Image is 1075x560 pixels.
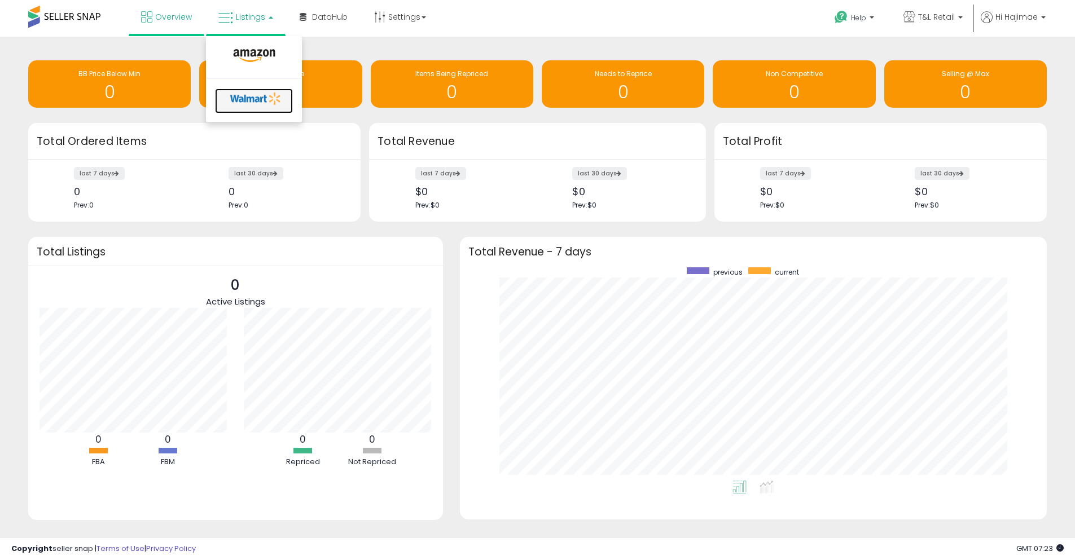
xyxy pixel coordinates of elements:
div: FBM [134,457,202,468]
a: BB Price Below Min 0 [28,60,191,108]
div: $0 [415,186,529,197]
label: last 30 days [229,167,283,180]
strong: Copyright [11,543,52,554]
h3: Total Revenue [378,134,697,149]
h1: 0 [34,83,185,102]
a: Items Being Repriced 0 [371,60,533,108]
span: current [775,267,799,277]
i: Get Help [834,10,848,24]
span: Active Listings [206,296,265,307]
span: T&L Retail [918,11,955,23]
span: Prev: 0 [74,200,94,210]
span: Listings [236,11,265,23]
a: Inventory Age 0 [199,60,362,108]
span: Overview [155,11,192,23]
h1: 0 [205,83,356,102]
a: Non Competitive 0 [713,60,875,108]
label: last 7 days [74,167,125,180]
a: Privacy Policy [146,543,196,554]
label: last 30 days [572,167,627,180]
span: Prev: $0 [572,200,596,210]
div: $0 [760,186,872,197]
div: FBA [65,457,133,468]
h1: 0 [718,83,870,102]
span: Needs to Reprice [595,69,652,78]
div: 0 [74,186,186,197]
div: Repriced [269,457,337,468]
label: last 7 days [760,167,811,180]
h3: Total Revenue - 7 days [468,248,1038,256]
span: Hi Hajimae [995,11,1038,23]
span: Help [851,13,866,23]
div: $0 [572,186,686,197]
span: Non Competitive [766,69,823,78]
span: Prev: $0 [760,200,784,210]
div: $0 [915,186,1027,197]
b: 0 [369,433,375,446]
a: Hi Hajimae [981,11,1046,37]
h1: 0 [890,83,1041,102]
span: BB Price Below Min [78,69,141,78]
h1: 0 [376,83,528,102]
span: Selling @ Max [942,69,989,78]
div: seller snap | | [11,544,196,554]
h3: Total Ordered Items [37,134,352,149]
a: Selling @ Max 0 [884,60,1047,108]
h3: Total Profit [723,134,1038,149]
span: previous [713,267,743,277]
span: Items Being Repriced [415,69,488,78]
span: Inventory Age [257,69,304,78]
span: Prev: 0 [229,200,248,210]
a: Help [826,2,885,37]
h3: Total Listings [37,248,435,256]
div: Not Repriced [339,457,406,468]
b: 0 [165,433,171,446]
label: last 30 days [915,167,969,180]
span: Prev: $0 [915,200,939,210]
label: last 7 days [415,167,466,180]
b: 0 [95,433,102,446]
div: 0 [229,186,341,197]
h1: 0 [547,83,699,102]
span: Prev: $0 [415,200,440,210]
p: 0 [206,275,265,296]
a: Terms of Use [96,543,144,554]
b: 0 [300,433,306,446]
a: Needs to Reprice 0 [542,60,704,108]
span: 2025-09-17 07:23 GMT [1016,543,1064,554]
span: DataHub [312,11,348,23]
